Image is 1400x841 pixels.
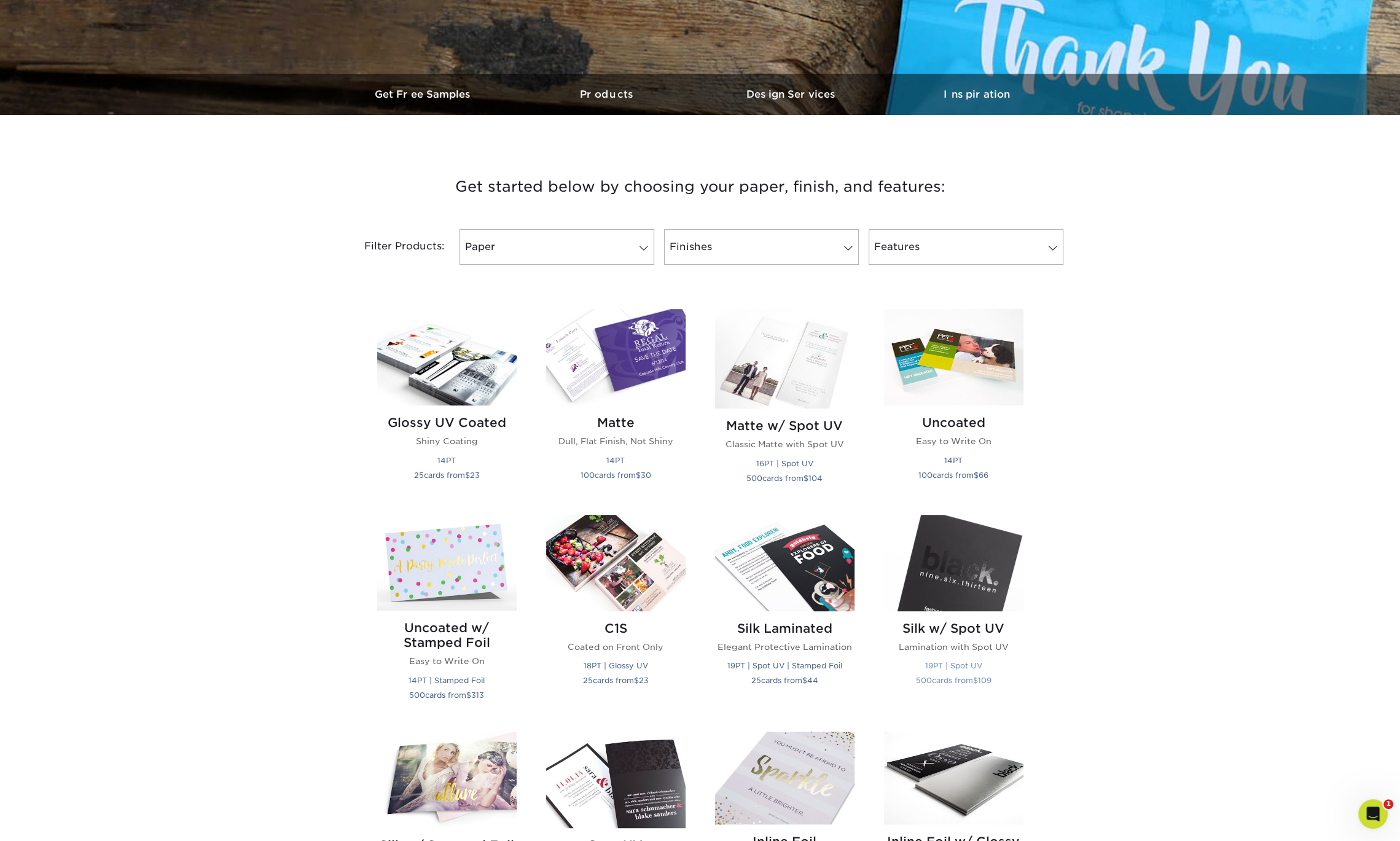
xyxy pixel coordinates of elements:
[377,515,517,717] a: Uncoated w/ Stamped Foil Postcards Uncoated w/ Stamped Foil Easy to Write On 14PT | Stamped Foil ...
[884,732,1023,824] img: Inline Foil w/ Glossy UV Postcards
[751,676,761,685] span: 25
[884,621,1023,636] h2: Silk w/ Spot UV
[727,661,842,670] small: 19PT | Spot UV | Stamped Foil
[641,471,651,480] span: 30
[884,515,1023,717] a: Silk w/ Spot UV Postcards Silk w/ Spot UV Lamination with Spot UV 19PT | Spot UV 500cards from$109
[414,471,480,480] small: cards from
[377,309,517,405] img: Glossy UV Coated Postcards
[414,471,424,480] span: 25
[715,641,854,653] p: Elegant Protective Lamination
[884,309,1023,500] a: Uncoated Postcards Uncoated Easy to Write On 14PT 100cards from$66
[884,435,1023,447] p: Easy to Write On
[664,229,859,265] a: Finishes
[583,676,649,685] small: cards from
[802,676,807,685] span: $
[546,309,686,405] img: Matte Postcards
[546,515,686,611] img: C1S Postcards
[885,88,1069,100] h3: Inspiration
[715,515,854,717] a: Silk Laminated Postcards Silk Laminated Elegant Protective Lamination 19PT | Spot UV | Stamped Fo...
[756,459,813,468] small: 16PT | Spot UV
[715,418,854,433] h2: Matte w/ Spot UV
[583,676,593,685] span: 25
[377,620,517,650] h2: Uncoated w/ Stamped Foil
[546,435,686,447] p: Dull, Flat Finish, Not Shiny
[332,229,455,265] div: Filter Products:
[884,309,1023,405] img: Uncoated Postcards
[884,415,1023,430] h2: Uncoated
[715,515,854,611] img: Silk Laminated Postcards
[715,732,854,824] img: Inline Foil Postcards
[377,415,517,430] h2: Glossy UV Coated
[466,690,471,700] span: $
[916,676,932,685] span: 500
[944,456,963,465] small: 14PT
[807,676,818,685] span: 44
[884,641,1023,653] p: Lamination with Spot UV
[804,474,808,483] span: $
[636,471,641,480] span: $
[516,88,700,100] h3: Products
[409,676,485,685] small: 14PT | Stamped Foil
[437,456,456,465] small: 14PT
[377,309,517,500] a: Glossy UV Coated Postcards Glossy UV Coated Shiny Coating 14PT 25cards from$23
[700,88,885,100] h3: Design Services
[715,309,854,500] a: Matte w/ Spot UV Postcards Matte w/ Spot UV Classic Matte with Spot UV 16PT | Spot UV 500cards fr...
[409,690,425,700] span: 500
[471,690,484,700] span: 313
[1358,799,1388,829] iframe: Intercom live chat
[1383,799,1393,809] span: 1
[581,471,595,480] span: 100
[918,471,933,480] span: 100
[546,515,686,717] a: C1S Postcards C1S Coated on Front Only 18PT | Glossy UV 25cards from$23
[715,621,854,636] h2: Silk Laminated
[465,471,470,480] span: $
[884,515,1023,611] img: Silk w/ Spot UV Postcards
[869,229,1063,265] a: Features
[459,229,654,265] a: Paper
[715,309,854,409] img: Matte w/ Spot UV Postcards
[546,621,686,636] h2: C1S
[700,74,885,115] a: Design Services
[546,641,686,653] p: Coated on Front Only
[546,309,686,500] a: Matte Postcards Matte Dull, Flat Finish, Not Shiny 14PT 100cards from$30
[377,732,517,828] img: Silk w/ Stamped Foil Postcards
[746,474,823,483] small: cards from
[973,676,978,685] span: $
[332,88,516,100] h3: Get Free Samples
[808,474,823,483] span: 104
[377,515,517,611] img: Uncoated w/ Stamped Foil Postcards
[715,438,854,450] p: Classic Matte with Spot UV
[516,74,700,115] a: Products
[332,74,516,115] a: Get Free Samples
[377,435,517,447] p: Shiny Coating
[885,74,1069,115] a: Inspiration
[341,159,1060,214] h3: Get started below by choosing your paper, finish, and features:
[974,471,979,480] span: $
[746,474,762,483] span: 500
[546,415,686,430] h2: Matte
[979,471,988,480] span: 66
[634,676,639,685] span: $
[751,676,818,685] small: cards from
[978,676,991,685] span: 109
[606,456,625,465] small: 14PT
[639,676,649,685] span: 23
[925,661,982,670] small: 19PT | Spot UV
[546,732,686,828] img: Spot UV Postcards
[581,471,651,480] small: cards from
[377,655,517,667] p: Easy to Write On
[916,676,991,685] small: cards from
[584,661,648,670] small: 18PT | Glossy UV
[918,471,988,480] small: cards from
[470,471,480,480] span: 23
[409,690,484,700] small: cards from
